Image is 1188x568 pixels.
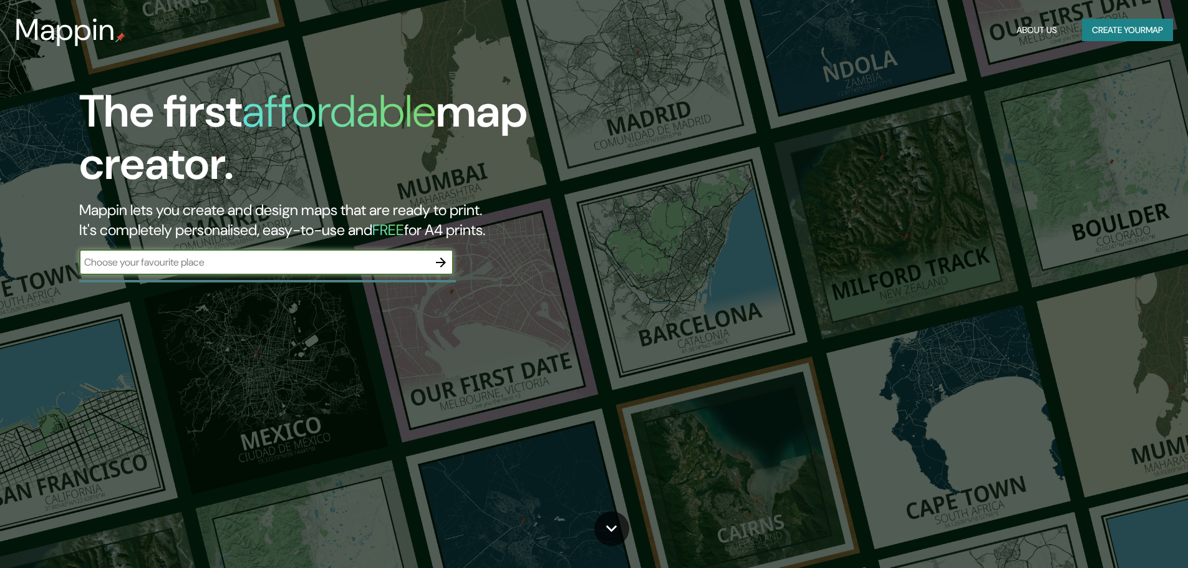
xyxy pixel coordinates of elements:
[1012,19,1062,42] button: About Us
[1082,19,1173,42] button: Create yourmap
[242,82,436,140] h1: affordable
[372,220,404,239] h5: FREE
[79,255,428,269] input: Choose your favourite place
[79,85,674,200] h1: The first map creator.
[15,12,115,47] h3: Mappin
[79,200,674,240] h2: Mappin lets you create and design maps that are ready to print. It's completely personalised, eas...
[115,32,125,42] img: mappin-pin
